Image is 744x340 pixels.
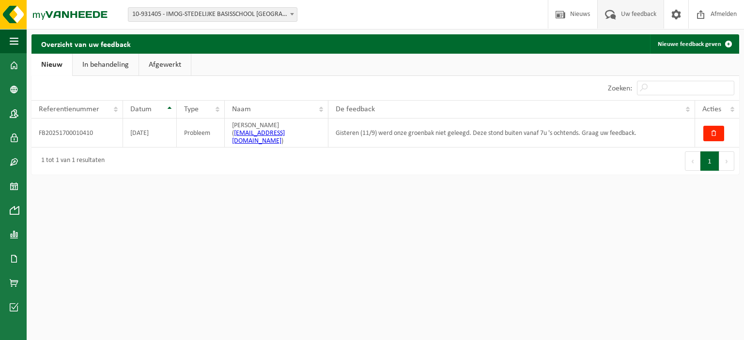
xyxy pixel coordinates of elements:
label: Zoeken: [608,85,632,92]
td: [DATE] [123,118,177,148]
a: Nieuw [31,54,72,76]
span: 10-931405 - IMOG-STEDELIJKE BASISSCHOOL SINT-ELOOIS-VIJVE - SINT-ELOOIS-VIJVE [128,8,297,21]
h2: Overzicht van uw feedback [31,34,140,53]
button: Previous [685,151,700,171]
span: De feedback [336,105,375,113]
a: In behandeling [73,54,139,76]
button: 1 [700,151,719,171]
a: Nieuwe feedback geven [650,34,738,54]
span: Naam [232,105,251,113]
td: FB20251700010410 [31,118,123,148]
a: [EMAIL_ADDRESS][DOMAIN_NAME] [232,130,285,145]
span: Type [184,105,199,113]
td: [PERSON_NAME] ( ) [225,118,328,148]
div: 1 tot 1 van 1 resultaten [36,152,105,170]
td: Gisteren (11/9) werd onze groenbak niet geleegd. Deze stond buiten vanaf 7u 's ochtends. Graag uw... [328,118,695,148]
span: Referentienummer [39,105,99,113]
button: Next [719,151,734,171]
a: Afgewerkt [139,54,191,76]
span: Acties [702,105,721,113]
span: Datum [130,105,152,113]
span: 10-931405 - IMOG-STEDELIJKE BASISSCHOOL SINT-ELOOIS-VIJVE - SINT-ELOOIS-VIJVE [128,7,297,22]
td: Probleem [177,118,225,148]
